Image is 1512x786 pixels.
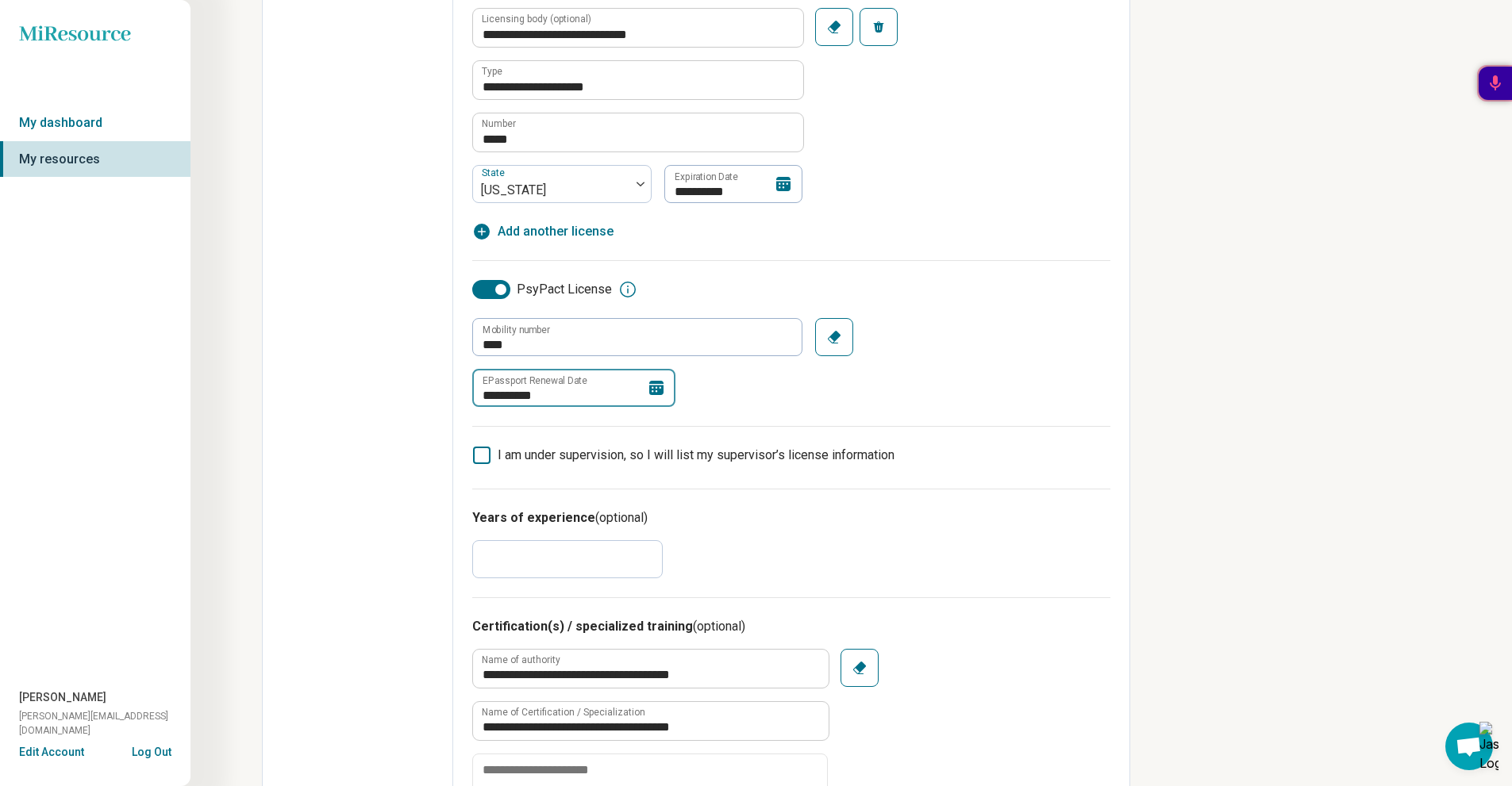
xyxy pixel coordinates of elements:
[19,709,190,738] span: [PERSON_NAME][EMAIL_ADDRESS][DOMAIN_NAME]
[693,619,745,634] span: (optional)
[19,689,106,706] span: [PERSON_NAME]
[472,222,614,241] button: Add another license
[1445,723,1493,770] div: Open chat
[472,280,612,299] label: PsyPact License
[482,707,645,717] label: Name of Certification / Specialization
[19,744,84,761] button: Edit Account
[498,447,895,462] span: I am under supervision, so I will list my supervisor’s license information
[472,617,1110,636] h3: Certification(s) / specialized training
[482,119,516,128] label: Number
[132,744,171,757] button: Log Out
[472,508,1110,527] h3: Years of experience
[482,168,508,179] label: State
[498,222,614,241] span: Add another license
[482,67,502,76] label: Type
[595,510,648,525] span: (optional)
[482,655,560,665] label: Name of authority
[473,61,803,99] input: credential.licenses.1.name
[482,14,591,24] label: Licensing body (optional)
